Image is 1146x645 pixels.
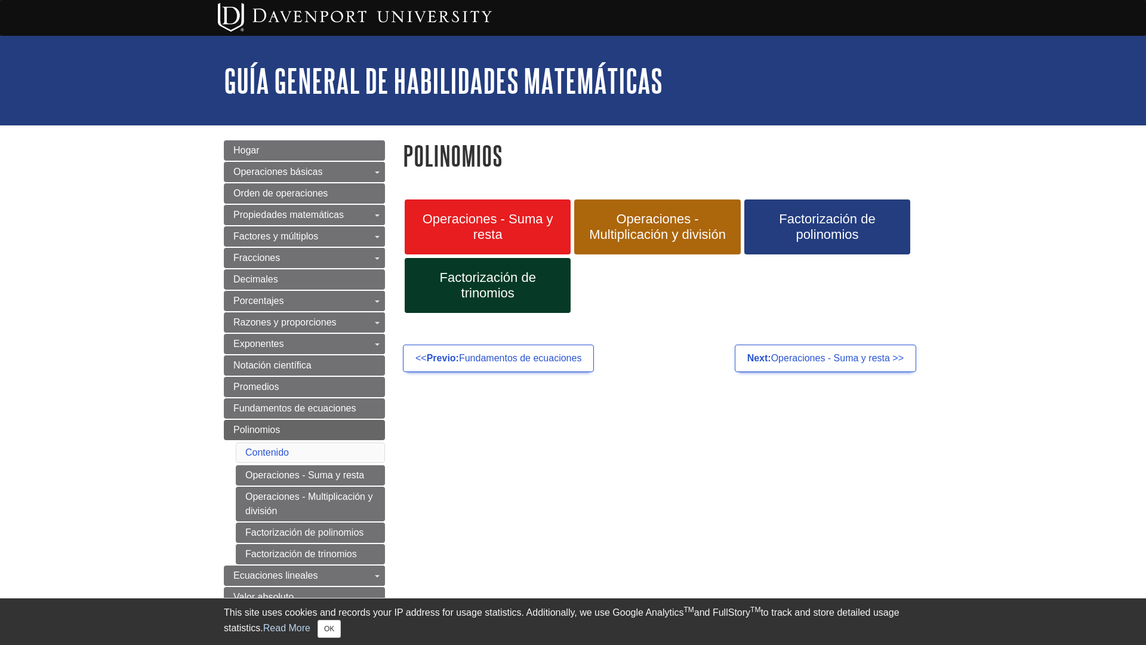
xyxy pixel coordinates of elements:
span: Operaciones - Suma y resta [414,211,562,242]
a: Notación científica [224,355,385,376]
a: Fracciones [224,248,385,268]
a: Factorización de trinomios [405,258,571,313]
span: Operaciones - Multiplicación y división [583,211,731,242]
strong: Previo: [427,353,459,363]
a: Decimales [224,269,385,290]
a: Operaciones - Multiplicación y división [574,199,740,254]
span: Valor absoluto [233,592,294,602]
sup: TM [683,606,694,614]
a: Factorización de trinomios [236,544,385,564]
a: Propiedades matemáticas [224,205,385,225]
h1: Polinomios [403,140,922,171]
span: Polinomios [233,425,280,435]
a: Operaciones - Suma y resta [405,199,571,254]
span: Ecuaciones lineales [233,570,318,580]
a: Factores y múltiplos [224,226,385,247]
span: Promedios [233,382,279,392]
a: Orden de operaciones [224,183,385,204]
a: Factorización de polinomios [236,523,385,543]
a: Contenido [245,447,289,457]
strong: Next: [747,353,771,363]
a: Razones y proporciones [224,312,385,333]
span: Razones y proporciones [233,317,337,327]
span: Porcentajes [233,296,284,306]
a: Exponentes [224,334,385,354]
img: Davenport University [218,3,492,32]
span: Propiedades matemáticas [233,210,344,220]
a: <<Previo:Fundamentos de ecuaciones [403,345,594,372]
div: This site uses cookies and records your IP address for usage statistics. Additionally, we use Goo... [224,606,922,638]
a: Operaciones - Multiplicación y división [236,487,385,521]
span: Hogar [233,145,260,155]
a: Hogar [224,140,385,161]
a: Ecuaciones lineales [224,566,385,586]
button: Close [318,620,341,638]
a: Guía general de habilidades matemáticas [224,62,663,99]
a: Promedios [224,377,385,397]
a: Polinomios [224,420,385,440]
a: Operaciones básicas [224,162,385,182]
a: Valor absoluto [224,587,385,607]
a: Read More [263,623,310,633]
sup: TM [750,606,760,614]
a: Factorización de polinomios [744,199,910,254]
a: Fundamentos de ecuaciones [224,398,385,419]
span: Factorización de polinomios [753,211,901,242]
span: Fundamentos de ecuaciones [233,403,356,413]
span: Fracciones [233,253,280,263]
span: Exponentes [233,339,284,349]
span: Operaciones básicas [233,167,322,177]
span: Factores y múltiplos [233,231,318,241]
a: Next:Operaciones - Suma y resta >> [735,345,916,372]
span: Decimales [233,274,278,284]
span: Orden de operaciones [233,188,328,198]
a: Porcentajes [224,291,385,311]
span: Notación científica [233,360,312,370]
span: Factorización de trinomios [414,270,562,301]
a: Operaciones - Suma y resta [236,465,385,486]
